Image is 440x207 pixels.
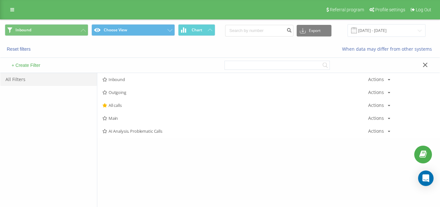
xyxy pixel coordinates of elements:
span: Inbound [15,27,31,33]
span: Outgoing [102,90,368,95]
input: Search by number [225,25,293,36]
div: Actions [368,90,384,95]
div: Actions [368,103,384,108]
button: Export [297,25,331,36]
div: Actions [368,129,384,133]
div: Actions [368,77,384,82]
span: Chart [192,28,202,32]
button: Chart [178,24,215,36]
span: Log Out [416,7,431,12]
span: All calls [102,103,368,108]
div: Open Intercom Messenger [418,171,434,186]
span: Referral program [330,7,364,12]
span: AI Analysis. Problematic Calls [102,129,368,133]
button: Inbound [5,24,88,36]
span: Main [102,116,368,120]
button: Reset filters [5,46,34,52]
button: Choose View [91,24,175,36]
span: Inbound [102,77,368,82]
span: Profile settings [375,7,405,12]
button: Close [421,62,430,69]
div: All Filters [0,73,97,86]
a: When data may differ from other systems [342,46,435,52]
button: + Create Filter [10,62,42,68]
div: Actions [368,116,384,120]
